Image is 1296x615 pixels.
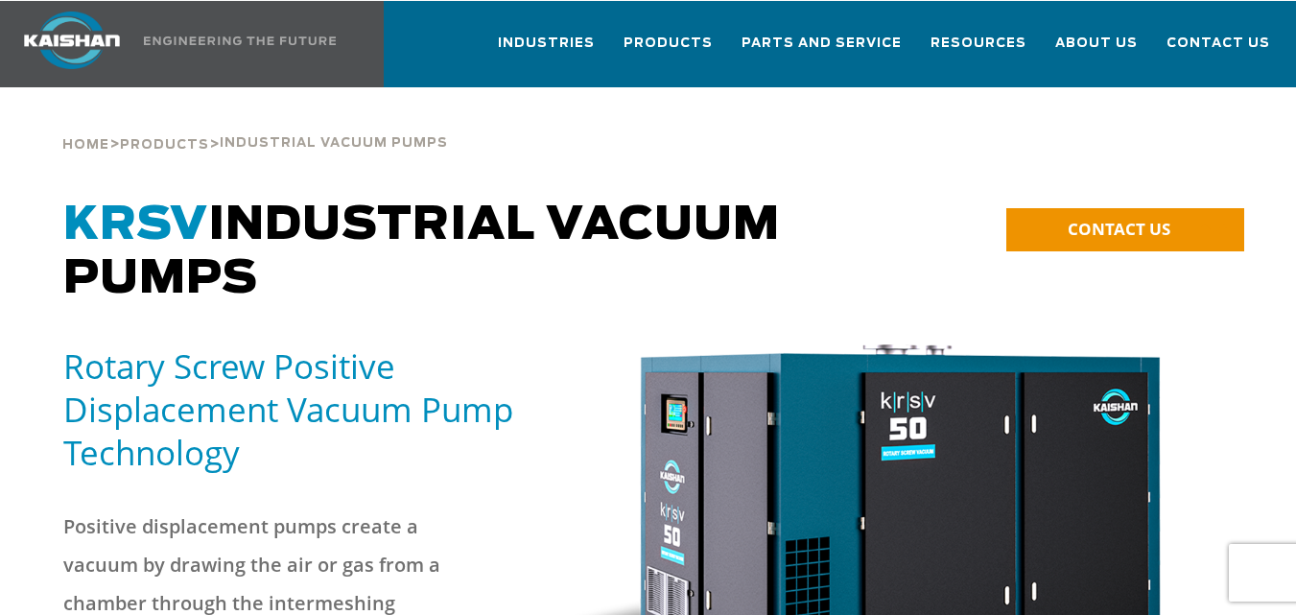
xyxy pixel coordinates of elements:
a: Parts and Service [742,18,902,83]
span: Industrial Vacuum Pumps [220,137,448,150]
span: Industries [498,33,595,55]
span: About Us [1055,33,1138,55]
a: CONTACT US [1006,208,1244,251]
span: Resources [931,33,1026,55]
span: Parts and Service [742,33,902,55]
span: CONTACT US [1068,218,1170,240]
span: KRSV [63,202,208,248]
h5: Rotary Screw Positive Displacement Vacuum Pump Technology [63,344,517,474]
a: Home [62,135,109,153]
span: Products [624,33,713,55]
span: Contact Us [1166,33,1270,55]
a: Industries [498,18,595,83]
span: Home [62,139,109,152]
div: > > [62,87,448,160]
a: About Us [1055,18,1138,83]
a: Products [120,135,209,153]
a: Resources [931,18,1026,83]
a: Contact Us [1166,18,1270,83]
span: Industrial Vacuum Pumps [63,202,780,302]
span: Products [120,139,209,152]
img: Engineering the future [144,36,336,45]
a: Products [624,18,713,83]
